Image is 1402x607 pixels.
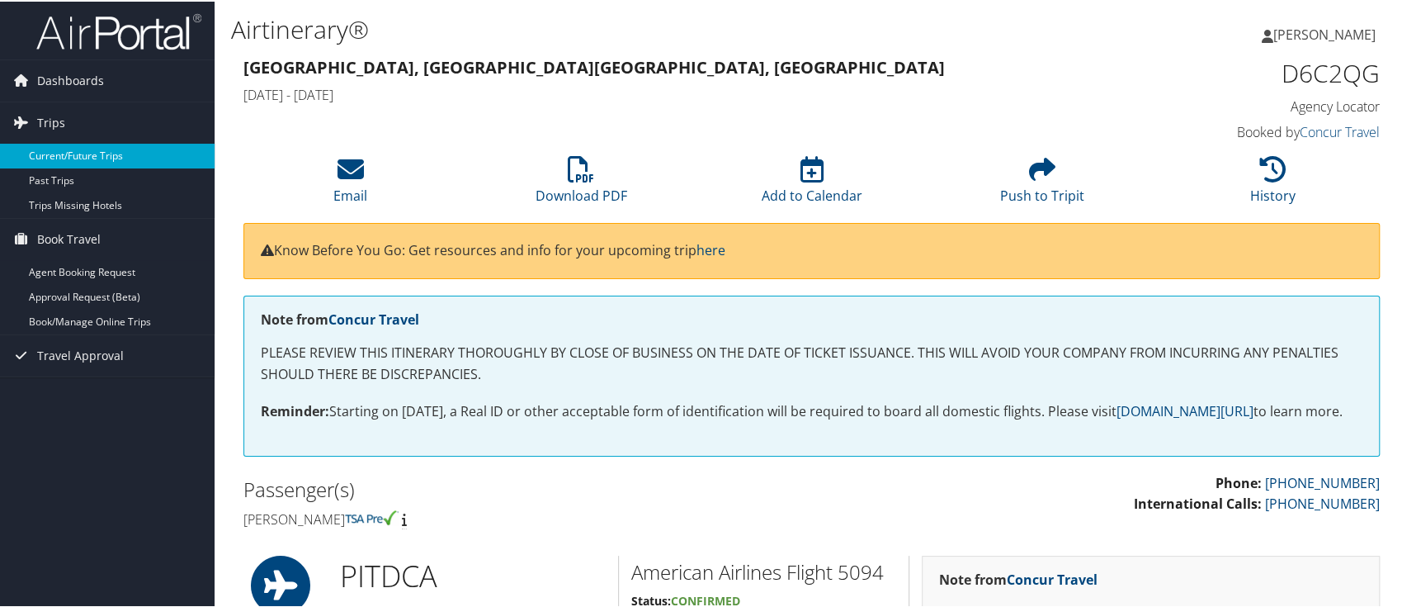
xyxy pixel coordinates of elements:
h4: Booked by [1114,121,1380,140]
span: Trips [37,101,65,142]
strong: [GEOGRAPHIC_DATA], [GEOGRAPHIC_DATA] [GEOGRAPHIC_DATA], [GEOGRAPHIC_DATA] [243,55,945,77]
strong: Reminder: [261,401,329,419]
a: Email [333,164,367,203]
a: [PHONE_NUMBER] [1265,472,1380,491]
a: [DOMAIN_NAME][URL] [1116,401,1253,419]
strong: Note from [261,309,419,327]
h1: D6C2QG [1114,55,1380,89]
h4: Agency Locator [1114,96,1380,114]
p: Know Before You Go: Get resources and info for your upcoming trip [261,239,1362,260]
strong: Status: [631,591,671,607]
a: Concur Travel [328,309,419,327]
h2: Passenger(s) [243,474,800,502]
a: [PHONE_NUMBER] [1265,493,1380,511]
a: [PERSON_NAME] [1262,8,1392,58]
img: airportal-logo.png [36,11,201,50]
a: Concur Travel [1300,121,1380,140]
a: Concur Travel [1007,569,1098,587]
a: Push to Tripit [1000,164,1084,203]
img: tsa-precheck.png [345,509,399,524]
h4: [DATE] - [DATE] [243,84,1089,102]
span: Dashboards [37,59,104,100]
h2: American Airlines Flight 5094 [631,557,896,585]
a: Download PDF [536,164,627,203]
p: Starting on [DATE], a Real ID or other acceptable form of identification will be required to boar... [261,400,1362,421]
p: PLEASE REVIEW THIS ITINERARY THOROUGHLY BY CLOSE OF BUSINESS ON THE DATE OF TICKET ISSUANCE. THIS... [261,341,1362,383]
span: [PERSON_NAME] [1273,24,1376,42]
h4: [PERSON_NAME] [243,509,800,527]
span: Travel Approval [37,334,124,375]
a: History [1250,164,1296,203]
strong: Note from [939,569,1098,587]
span: Confirmed [671,591,740,607]
a: Add to Calendar [761,164,861,203]
strong: Phone: [1216,472,1262,491]
span: Book Travel [37,217,101,258]
a: here [696,239,725,258]
h1: PIT DCA [340,554,606,595]
strong: International Calls: [1134,493,1262,511]
h1: Airtinerary® [231,11,1005,45]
